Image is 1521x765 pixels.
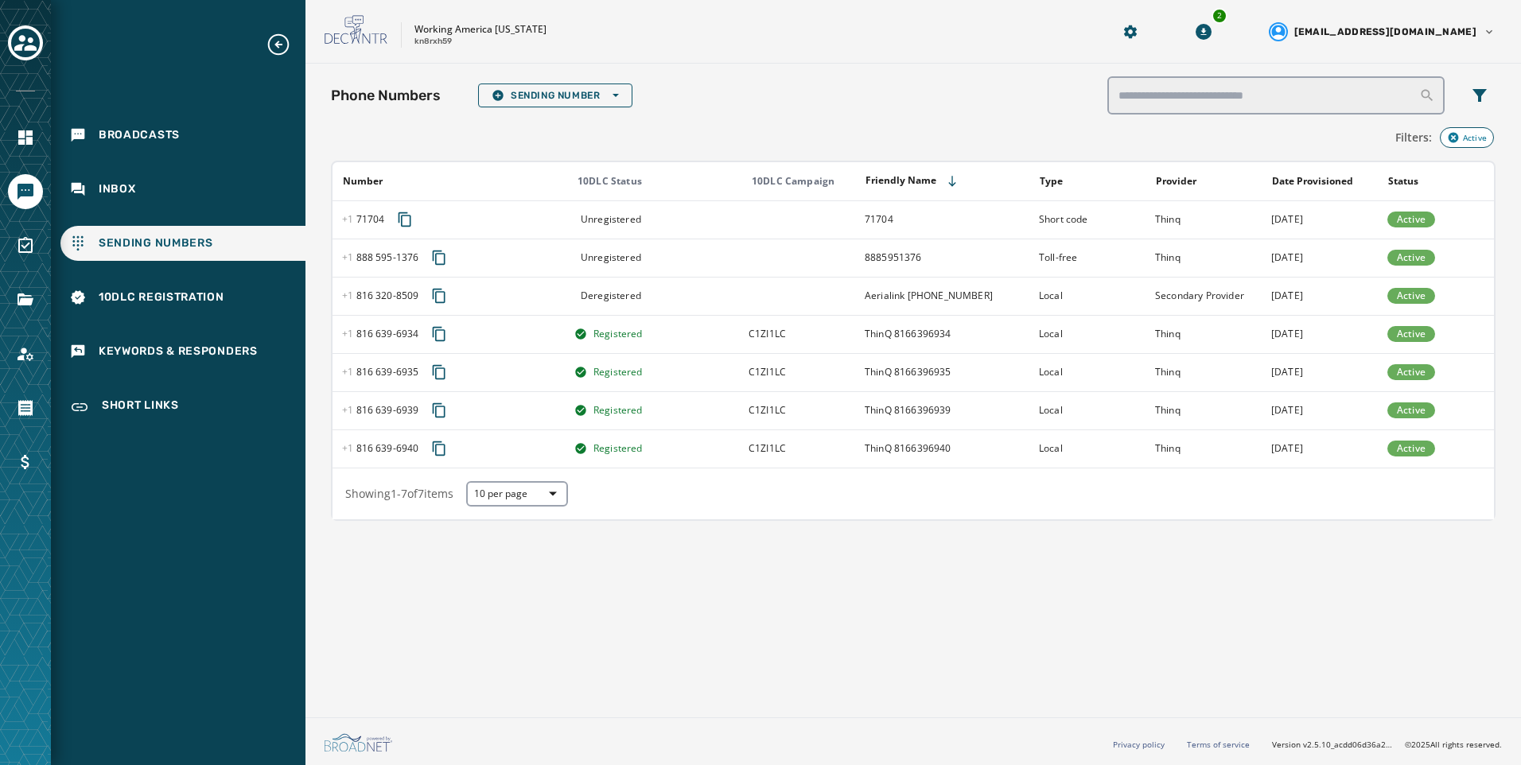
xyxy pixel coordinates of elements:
button: Download Menu [1189,17,1218,46]
div: 2 [1212,8,1227,24]
span: Active [1397,328,1426,340]
button: Toggle account select drawer [8,25,43,60]
span: Active [1397,289,1426,302]
a: Navigate to 10DLC Registration [60,280,305,315]
div: 10DLC Campaign [752,175,854,188]
span: v2.5.10_acdd06d36a2d477687e21de5ea907d8c03850ae9 [1303,739,1392,751]
td: ThinQ 8166396940 [855,429,1029,468]
button: User settings [1262,16,1502,48]
td: Local [1029,277,1146,315]
button: Copy phone number to clipboard [425,320,453,348]
span: Sending Numbers [99,235,213,251]
span: © 2025 All rights reserved. [1405,739,1502,750]
td: [DATE] [1262,429,1378,468]
button: Expand sub nav menu [266,32,304,57]
td: [DATE] [1262,353,1378,391]
a: Navigate to Billing [8,445,43,480]
span: Registered [593,442,643,455]
span: +1 [342,365,356,379]
button: Copy phone number to clipboard [425,396,453,425]
span: Working America will use this campaign to provide and collect important information from workers ... [749,441,786,455]
button: Copy phone number to clipboard [425,243,453,272]
a: Navigate to Messaging [8,174,43,209]
td: [DATE] [1262,277,1378,315]
button: Copy phone number to clipboard [425,358,453,386]
td: Thinq [1146,200,1262,239]
button: Sort by [object Object] [1033,169,1069,194]
button: Sort by [object Object] [1150,169,1203,194]
span: Working America will use this campaign to provide and collect important information from workers ... [749,365,786,379]
span: Registered [593,328,643,340]
a: Navigate to Orders [8,390,43,425]
span: 816 639 - 6935 [342,366,418,379]
span: Showing 1 - 7 of 7 items [345,486,453,501]
button: Copy phone number to clipboard [391,205,419,234]
span: Active [1397,366,1426,379]
span: Short Links [102,398,179,417]
td: [DATE] [1262,239,1378,277]
a: Navigate to Broadcasts [60,118,305,153]
span: Working America will use this campaign to provide and collect important information from workers ... [749,327,786,340]
span: +1 [342,327,356,340]
button: Sort by [object Object] [859,168,965,194]
td: Local [1029,391,1146,429]
a: Navigate to Sending Numbers [60,226,305,261]
span: +1 [342,289,356,302]
span: 71704 [342,213,384,226]
button: Sort by [object Object] [1266,169,1360,194]
span: Inbox [99,181,136,197]
td: Short code [1029,200,1146,239]
a: Navigate to Files [8,282,43,317]
div: Active [1440,127,1495,148]
a: Navigate to Surveys [8,228,43,263]
span: Unregistered [581,251,641,264]
td: Secondary Provider [1146,277,1262,315]
span: Active [1397,251,1426,264]
span: Filters: [1395,130,1432,146]
a: Navigate to Keywords & Responders [60,334,305,369]
div: 10DLC Status [578,175,738,188]
button: Sort by [object Object] [336,169,389,194]
button: Manage global settings [1116,17,1145,46]
span: Active [1397,404,1426,417]
a: Navigate to Inbox [60,172,305,207]
td: Thinq [1146,391,1262,429]
td: Thinq [1146,239,1262,277]
span: Active [1397,213,1426,226]
a: Terms of service [1187,739,1250,750]
span: +1 [342,250,356,264]
button: Copy phone number to clipboard [425,282,453,310]
td: Local [1029,353,1146,391]
span: Broadcasts [99,127,180,143]
span: Registered [593,366,643,379]
a: Navigate to Home [8,120,43,155]
span: +1 [342,441,356,455]
span: 816 639 - 6939 [342,404,418,417]
td: Thinq [1146,353,1262,391]
h2: Phone Numbers [331,84,441,107]
span: 888 595 - 1376 [342,251,418,264]
td: ThinQ 8166396935 [855,353,1029,391]
button: Copy phone number to clipboard [425,434,453,463]
span: Keywords & Responders [99,344,258,359]
p: kn8rxh59 [414,36,452,48]
span: 10DLC Registration [99,289,224,305]
button: Sending Number [478,83,632,107]
span: Active [1397,442,1426,455]
td: [DATE] [1262,315,1378,353]
td: Toll-free [1029,239,1146,277]
span: +1 [342,212,356,226]
p: Working America [US_STATE] [414,23,547,36]
span: Unregistered [581,213,641,226]
td: Thinq [1146,315,1262,353]
td: Local [1029,429,1146,468]
td: Aerialink [PHONE_NUMBER] [855,277,1029,315]
button: Filters menu [1464,80,1496,111]
td: ThinQ 8166396934 [855,315,1029,353]
td: 8885951376 [855,239,1029,277]
span: 816 639 - 6940 [342,442,418,455]
button: 10 per page [466,481,568,507]
span: Working America will use this campaign to provide and collect important information from workers ... [749,403,786,417]
button: Sort by [object Object] [1382,169,1425,194]
td: [DATE] [1262,200,1378,239]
